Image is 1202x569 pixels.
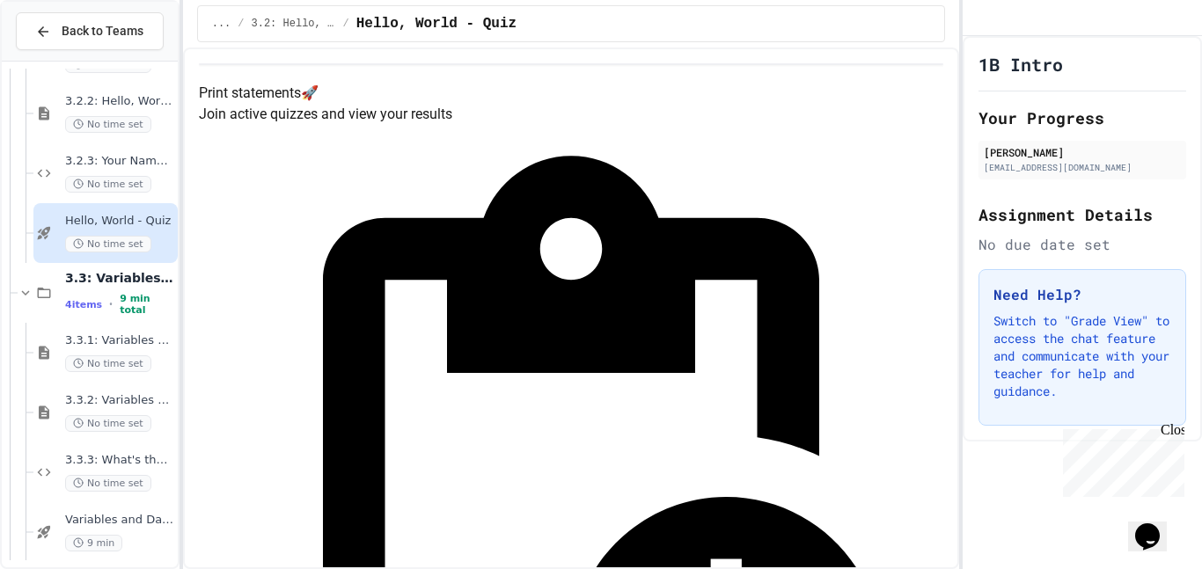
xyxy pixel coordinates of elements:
[65,270,174,286] span: 3.3: Variables and Data Types
[984,144,1181,160] div: [PERSON_NAME]
[65,94,174,109] span: 3.2.2: Hello, World! - Review
[65,176,151,193] span: No time set
[252,17,336,31] span: 3.2: Hello, World!
[978,106,1186,130] h2: Your Progress
[343,17,349,31] span: /
[65,453,174,468] span: 3.3.3: What's the Type?
[65,299,102,310] span: 4 items
[212,17,231,31] span: ...
[356,13,517,34] span: Hello, World - Quiz
[120,293,174,316] span: 9 min total
[7,7,121,112] div: Chat with us now!Close
[62,22,143,40] span: Back to Teams
[1056,422,1184,497] iframe: chat widget
[65,355,151,372] span: No time set
[65,475,151,492] span: No time set
[978,234,1186,255] div: No due date set
[65,116,151,133] span: No time set
[65,513,174,528] span: Variables and Data types - quiz
[993,284,1171,305] h3: Need Help?
[984,161,1181,174] div: [EMAIL_ADDRESS][DOMAIN_NAME]
[1128,499,1184,551] iframe: chat widget
[978,52,1063,77] h1: 1B Intro
[16,12,164,50] button: Back to Teams
[65,154,174,169] span: 3.2.3: Your Name and Favorite Movie
[65,333,174,348] span: 3.3.1: Variables and Data Types
[993,312,1171,400] p: Switch to "Grade View" to access the chat feature and communicate with your teacher for help and ...
[978,202,1186,227] h2: Assignment Details
[199,83,944,104] h4: Print statements 🚀
[199,104,944,125] p: Join active quizzes and view your results
[65,415,151,432] span: No time set
[65,535,122,551] span: 9 min
[238,17,244,31] span: /
[65,393,174,408] span: 3.3.2: Variables and Data Types - Review
[65,236,151,252] span: No time set
[109,297,113,311] span: •
[65,214,174,229] span: Hello, World - Quiz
